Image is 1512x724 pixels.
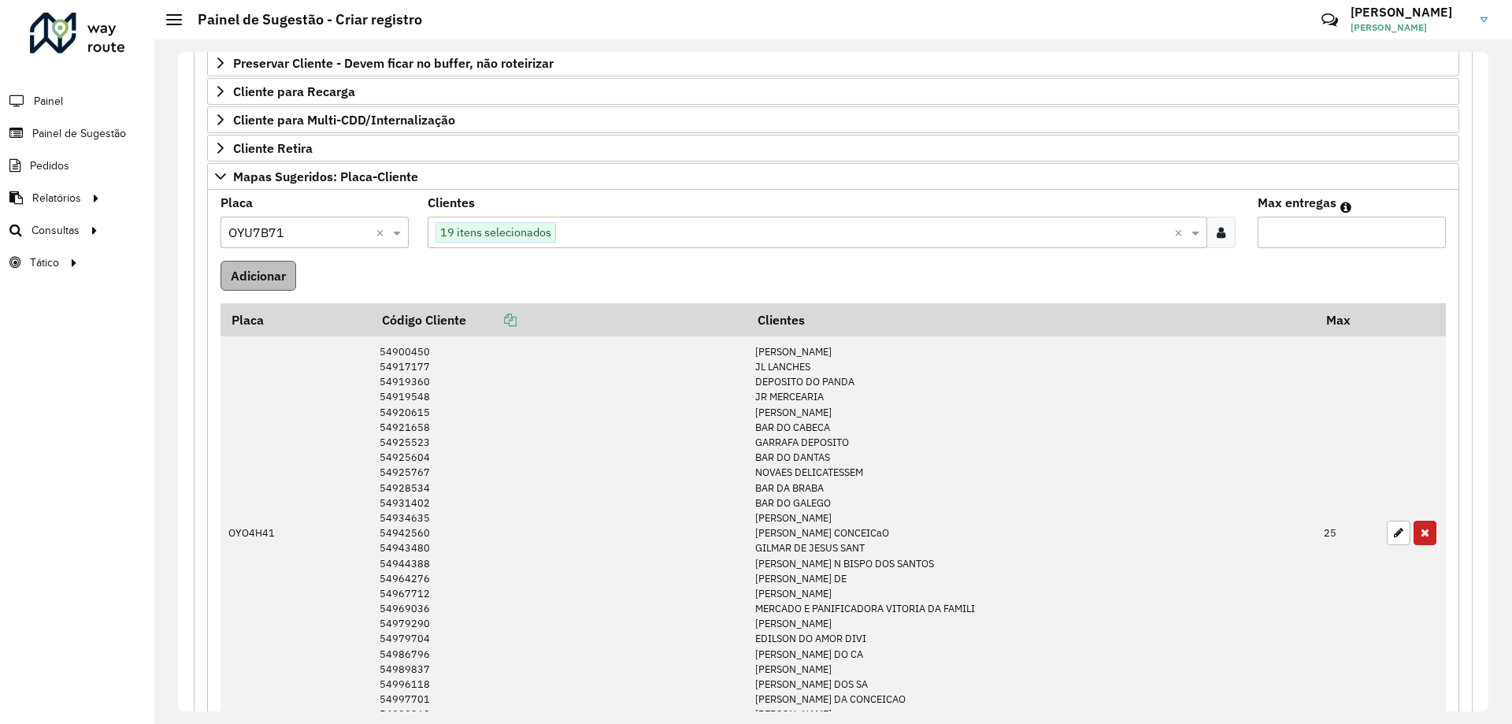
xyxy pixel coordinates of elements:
span: Consultas [31,222,80,239]
label: Clientes [428,193,475,212]
th: Código Cliente [371,303,747,336]
a: Mapas Sugeridos: Placa-Cliente [207,163,1459,190]
span: Tático [30,254,59,271]
a: Cliente para Multi-CDD/Internalização [207,106,1459,133]
span: Clear all [1174,223,1188,242]
span: Relatórios [32,190,81,206]
a: Preservar Cliente - Devem ficar no buffer, não roteirizar [207,50,1459,76]
th: Clientes [747,303,1316,336]
span: Cliente Retira [233,142,313,154]
th: Placa [220,303,371,336]
h2: Painel de Sugestão - Criar registro [182,11,422,28]
h3: [PERSON_NAME] [1351,5,1469,20]
button: Adicionar [220,261,296,291]
label: Max entregas [1258,193,1336,212]
span: Pedidos [30,158,69,174]
span: Clear all [376,223,389,242]
span: Mapas Sugeridos: Placa-Cliente [233,170,418,183]
span: 19 itens selecionados [436,223,555,242]
span: Painel de Sugestão [32,125,126,142]
span: Preservar Cliente - Devem ficar no buffer, não roteirizar [233,57,554,69]
em: Máximo de clientes que serão colocados na mesma rota com os clientes informados [1340,201,1351,213]
a: Cliente Retira [207,135,1459,162]
th: Max [1316,303,1379,336]
span: Painel [34,93,63,110]
a: Contato Rápido [1313,3,1347,37]
span: [PERSON_NAME] [1351,20,1469,35]
label: Placa [220,193,253,212]
a: Cliente para Recarga [207,78,1459,105]
span: Cliente para Recarga [233,85,355,98]
a: Copiar [466,312,517,328]
span: Cliente para Multi-CDD/Internalização [233,113,455,126]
